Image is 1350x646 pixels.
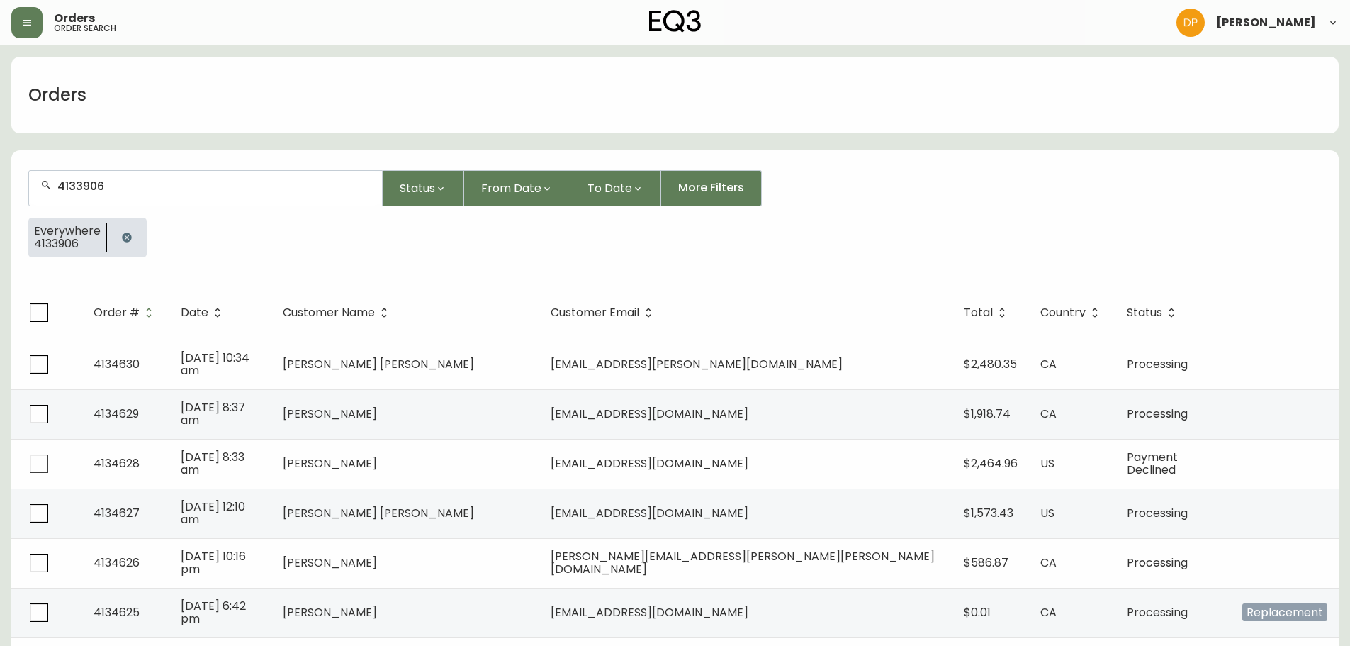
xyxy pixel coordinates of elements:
[94,356,140,372] span: 4134630
[551,308,639,317] span: Customer Email
[283,306,393,319] span: Customer Name
[551,548,935,577] span: [PERSON_NAME][EMAIL_ADDRESS][PERSON_NAME][PERSON_NAME][DOMAIN_NAME]
[283,604,377,620] span: [PERSON_NAME]
[54,24,116,33] h5: order search
[181,499,245,528] span: [DATE] 12:10 am
[94,555,140,571] span: 4134626
[283,505,474,521] span: [PERSON_NAME] [PERSON_NAME]
[283,406,377,422] span: [PERSON_NAME]
[181,306,227,319] span: Date
[964,604,991,620] span: $0.01
[964,406,1011,422] span: $1,918.74
[649,10,702,33] img: logo
[587,179,632,197] span: To Date
[1040,308,1086,317] span: Country
[1040,406,1057,422] span: CA
[181,399,245,428] span: [DATE] 8:37 am
[94,306,158,319] span: Order #
[551,356,843,372] span: [EMAIL_ADDRESS][PERSON_NAME][DOMAIN_NAME]
[283,356,474,372] span: [PERSON_NAME] [PERSON_NAME]
[57,179,371,193] input: Search
[383,170,464,206] button: Status
[34,225,101,238] span: Everywhere
[181,598,246,627] span: [DATE] 6:42 pm
[551,306,658,319] span: Customer Email
[181,548,246,577] span: [DATE] 10:16 pm
[1127,449,1178,478] span: Payment Declined
[964,306,1011,319] span: Total
[283,555,377,571] span: [PERSON_NAME]
[481,179,541,197] span: From Date
[551,406,748,422] span: [EMAIL_ADDRESS][DOMAIN_NAME]
[400,179,435,197] span: Status
[28,83,86,107] h1: Orders
[1040,555,1057,571] span: CA
[1127,356,1188,372] span: Processing
[964,505,1013,521] span: $1,573.43
[551,455,748,472] span: [EMAIL_ADDRESS][DOMAIN_NAME]
[1242,603,1327,621] span: Replacement
[1127,308,1162,317] span: Status
[1216,17,1316,28] span: [PERSON_NAME]
[94,604,140,620] span: 4134625
[551,604,748,620] span: [EMAIL_ADDRESS][DOMAIN_NAME]
[54,13,95,24] span: Orders
[551,505,748,521] span: [EMAIL_ADDRESS][DOMAIN_NAME]
[181,308,208,317] span: Date
[1040,306,1104,319] span: Country
[964,308,993,317] span: Total
[1127,306,1181,319] span: Status
[181,449,244,478] span: [DATE] 8:33 am
[34,238,101,250] span: 4133906
[181,350,249,379] span: [DATE] 10:34 am
[283,455,377,472] span: [PERSON_NAME]
[94,406,139,422] span: 4134629
[1127,505,1188,521] span: Processing
[1040,455,1054,472] span: US
[1040,505,1054,521] span: US
[464,170,570,206] button: From Date
[570,170,661,206] button: To Date
[678,180,744,196] span: More Filters
[94,455,140,472] span: 4134628
[1176,9,1205,37] img: b0154ba12ae69382d64d2f3159806b19
[1040,356,1057,372] span: CA
[1127,555,1188,571] span: Processing
[94,505,140,521] span: 4134627
[1040,604,1057,620] span: CA
[283,308,375,317] span: Customer Name
[94,308,140,317] span: Order #
[964,356,1017,372] span: $2,480.35
[964,455,1018,472] span: $2,464.96
[661,170,762,206] button: More Filters
[1127,406,1188,422] span: Processing
[1127,604,1188,620] span: Processing
[964,555,1008,571] span: $586.87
